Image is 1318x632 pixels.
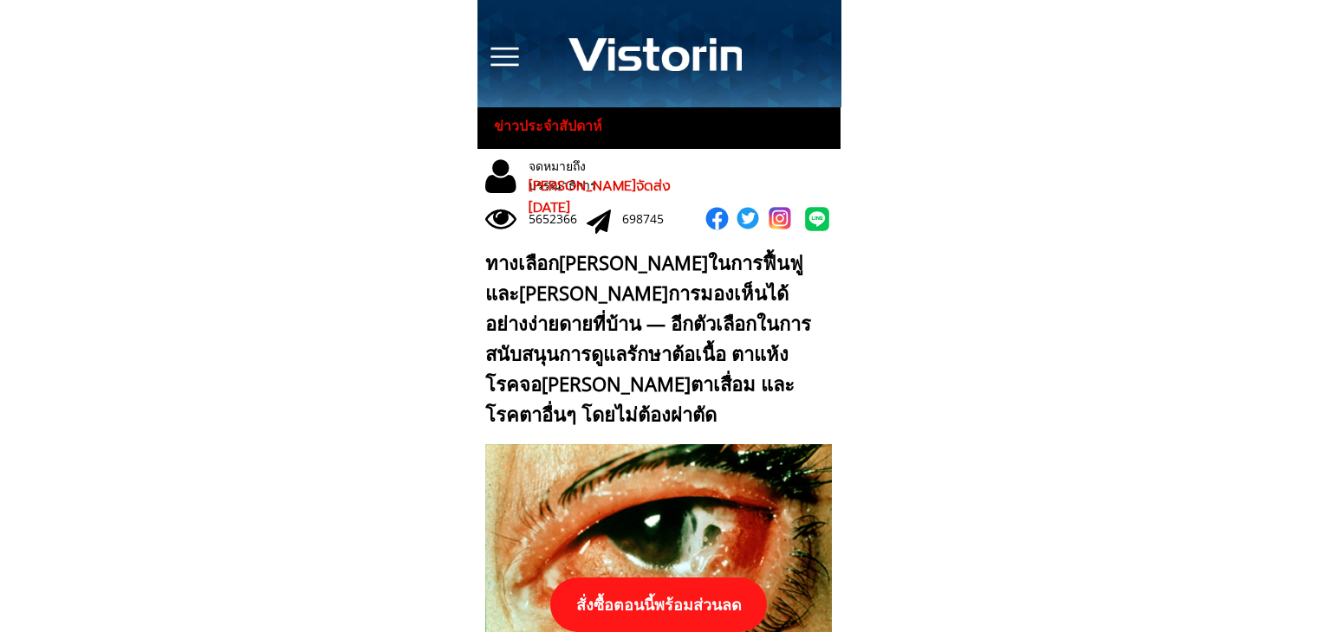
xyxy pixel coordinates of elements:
p: สั่งซื้อตอนนี้พร้อมส่วนลด [550,577,767,632]
div: 698745 [622,210,680,229]
div: ทางเลือก[PERSON_NAME]ในการฟื้นฟูและ[PERSON_NAME]การมองเห็นได้อย่างง่ายดายที่บ้าน — อีกตัวเลือกในก... [485,248,824,430]
div: 5652366 [529,210,587,229]
span: [PERSON_NAME]จัดส่ง [DATE] [529,176,671,219]
h3: ข่าวประจำสัปดาห์ [494,115,618,138]
div: จดหมายถึงบรรณาธิการ [529,157,653,196]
